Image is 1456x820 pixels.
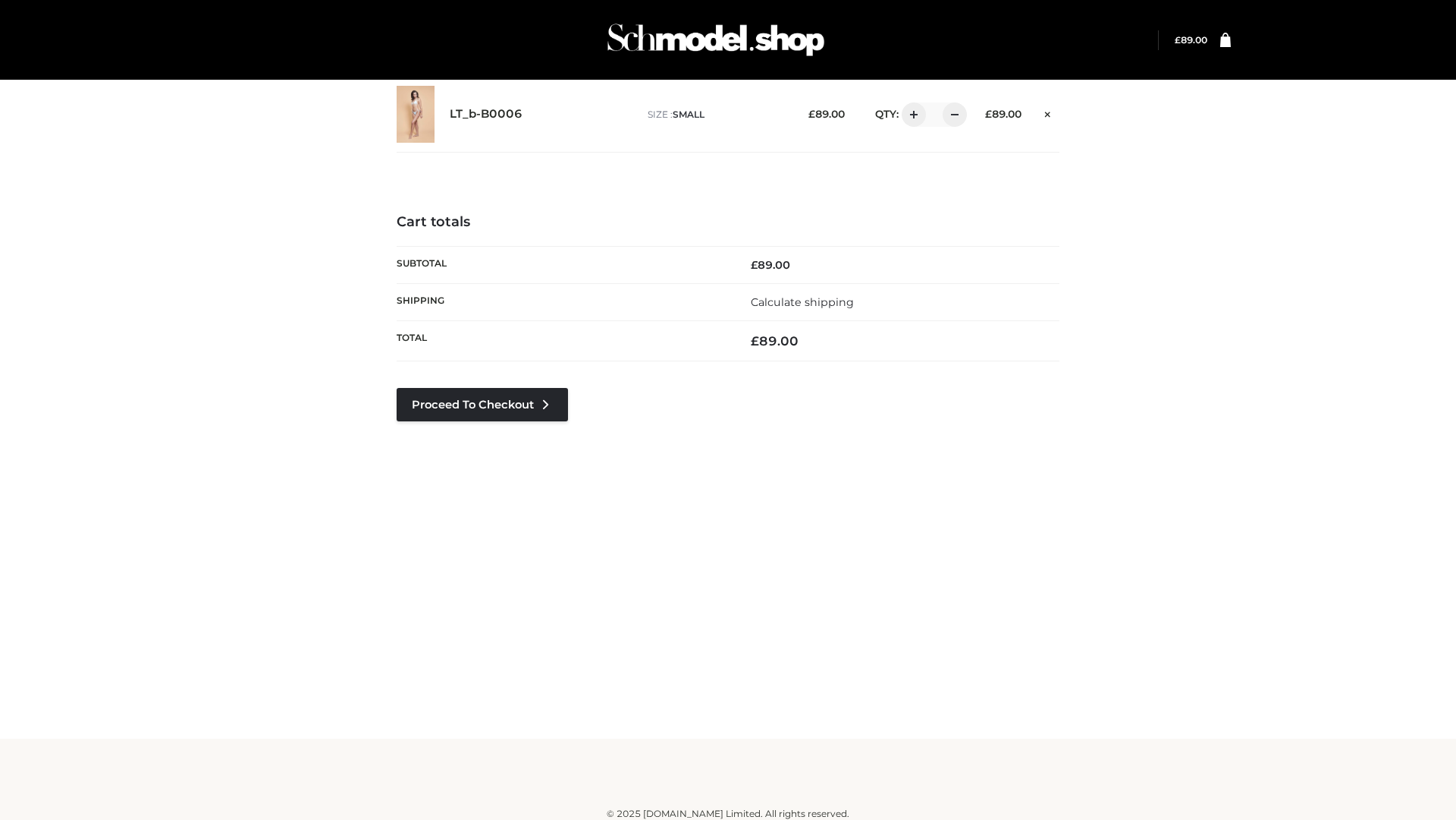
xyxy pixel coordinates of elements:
a: Calculate shipping [751,295,854,309]
h4: Cart totals [397,214,1059,231]
bdi: 89.00 [751,258,790,272]
span: £ [751,258,758,272]
a: LT_b-B0006 [450,107,522,121]
span: £ [808,108,815,120]
span: £ [1175,34,1181,46]
div: QTY: [860,102,962,127]
a: £89.00 [1175,34,1207,46]
bdi: 89.00 [985,108,1021,120]
p: size : [648,108,785,121]
span: £ [985,108,992,120]
img: Schmodel Admin 964 [602,10,830,70]
a: Remove this item [1037,102,1059,122]
th: Subtotal [397,246,728,283]
bdi: 89.00 [751,333,799,348]
th: Total [397,321,728,361]
bdi: 89.00 [808,108,845,120]
a: Proceed to Checkout [397,388,568,421]
bdi: 89.00 [1175,34,1207,46]
span: SMALL [673,109,704,120]
span: £ [751,333,759,348]
img: LT_b-B0006 - SMALL [397,86,435,143]
th: Shipping [397,283,728,320]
